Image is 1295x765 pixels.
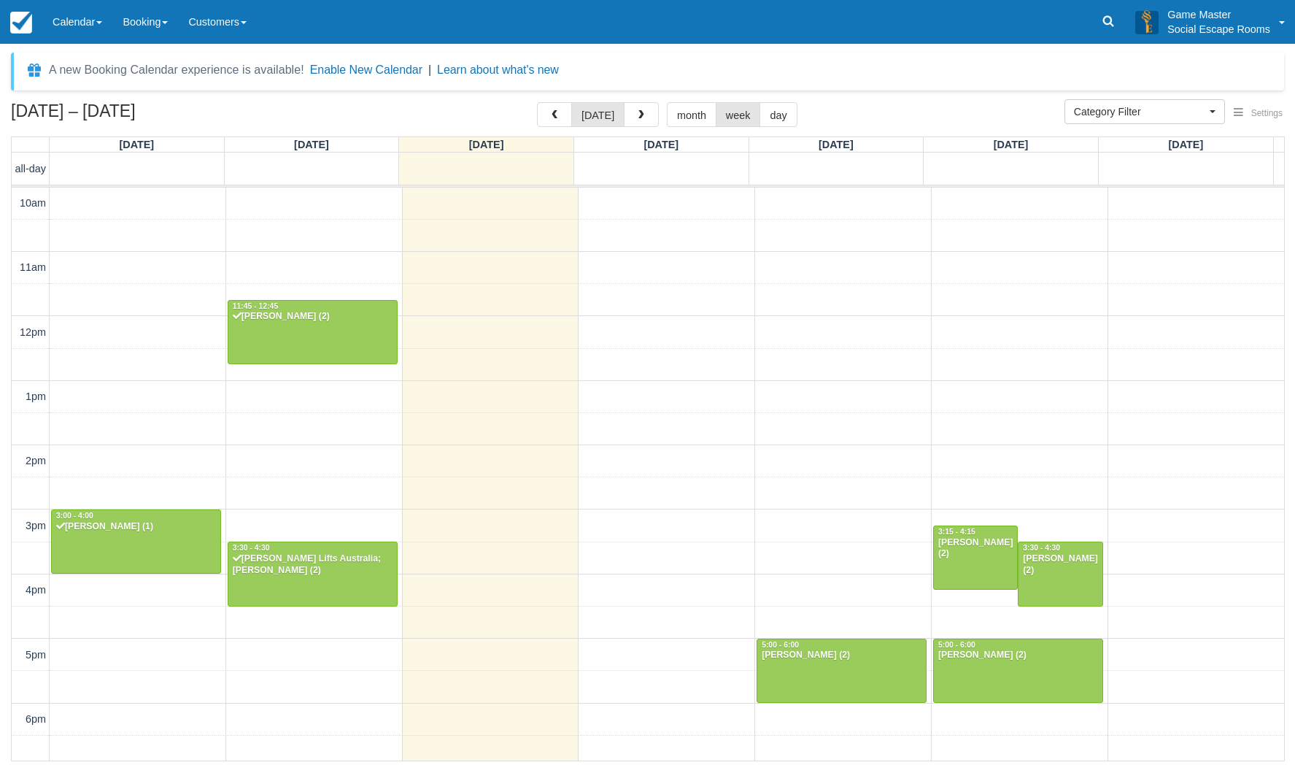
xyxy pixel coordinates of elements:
[26,713,46,725] span: 6pm
[667,102,716,127] button: month
[759,102,797,127] button: day
[49,61,304,79] div: A new Booking Calendar experience is available!
[228,542,398,606] a: 3:30 - 4:30[PERSON_NAME] Lifts Australia; [PERSON_NAME] (2)
[26,520,46,531] span: 3pm
[1167,22,1270,36] p: Social Escape Rooms
[232,311,393,323] div: [PERSON_NAME] (2)
[26,455,46,466] span: 2pm
[20,261,46,273] span: 11am
[428,64,431,76] span: |
[437,64,559,76] a: Learn about what's new
[10,12,32,34] img: checkfront-main-nav-mini-logo.png
[20,326,46,338] span: 12pm
[228,300,398,364] a: 11:45 - 12:45[PERSON_NAME] (2)
[1022,553,1098,577] div: [PERSON_NAME] (2)
[1074,104,1206,119] span: Category Filter
[571,102,625,127] button: [DATE]
[762,641,799,649] span: 5:00 - 6:00
[933,526,1018,590] a: 3:15 - 4:15[PERSON_NAME] (2)
[11,102,196,129] h2: [DATE] – [DATE]
[1251,108,1283,118] span: Settings
[20,197,46,209] span: 10am
[938,650,1099,661] div: [PERSON_NAME] (2)
[233,544,270,552] span: 3:30 - 4:30
[26,584,46,596] span: 4pm
[1064,99,1225,124] button: Category Filter
[232,553,393,577] div: [PERSON_NAME] Lifts Australia; [PERSON_NAME] (2)
[26,649,46,661] span: 5pm
[938,537,1013,561] div: [PERSON_NAME] (2)
[26,391,46,402] span: 1pm
[233,302,278,310] span: 11:45 - 12:45
[757,639,927,703] a: 5:00 - 6:00[PERSON_NAME] (2)
[1167,7,1270,22] p: Game Master
[51,510,221,574] a: 3:00 - 4:00[PERSON_NAME] (1)
[761,650,922,661] div: [PERSON_NAME] (2)
[1135,10,1159,34] img: A3
[15,163,46,174] span: all-day
[1225,103,1291,124] button: Settings
[55,521,217,533] div: [PERSON_NAME] (1)
[294,139,329,150] span: [DATE]
[643,139,679,150] span: [DATE]
[938,641,975,649] span: 5:00 - 6:00
[1169,139,1204,150] span: [DATE]
[119,139,154,150] span: [DATE]
[933,639,1103,703] a: 5:00 - 6:00[PERSON_NAME] (2)
[1023,544,1060,552] span: 3:30 - 4:30
[819,139,854,150] span: [DATE]
[56,512,93,520] span: 3:00 - 4:00
[469,139,504,150] span: [DATE]
[1018,542,1102,606] a: 3:30 - 4:30[PERSON_NAME] (2)
[938,528,975,536] span: 3:15 - 4:15
[716,102,761,127] button: week
[310,63,422,77] button: Enable New Calendar
[994,139,1029,150] span: [DATE]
